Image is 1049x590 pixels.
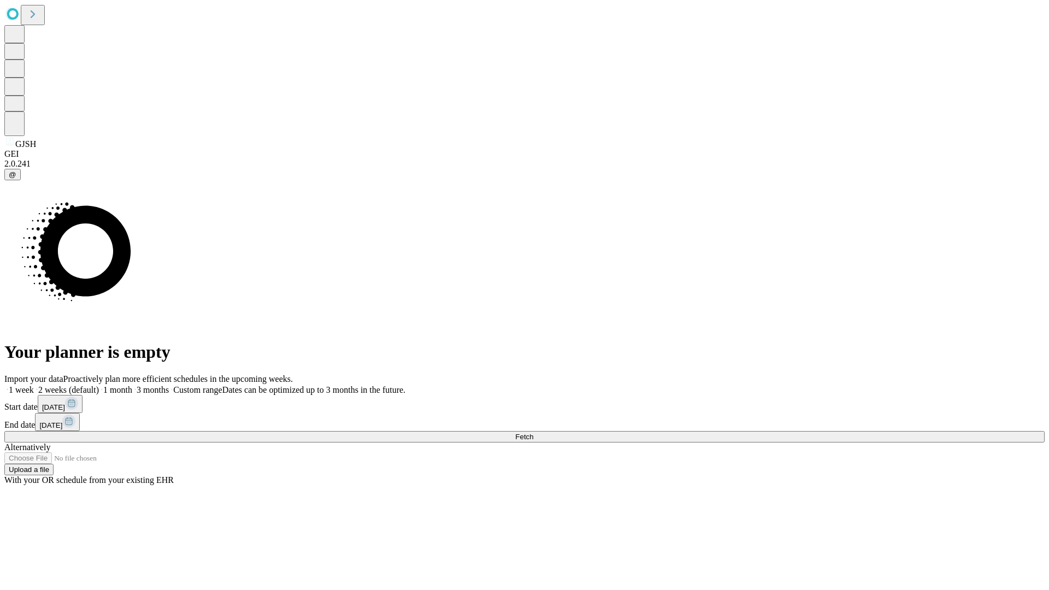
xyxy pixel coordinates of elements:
span: 1 week [9,385,34,394]
span: With your OR schedule from your existing EHR [4,475,174,485]
div: Start date [4,395,1045,413]
div: GEI [4,149,1045,159]
span: Import your data [4,374,63,383]
span: @ [9,170,16,179]
span: [DATE] [42,403,65,411]
button: [DATE] [38,395,82,413]
span: 2 weeks (default) [38,385,99,394]
div: 2.0.241 [4,159,1045,169]
span: 1 month [103,385,132,394]
span: Custom range [173,385,222,394]
h1: Your planner is empty [4,342,1045,362]
button: @ [4,169,21,180]
span: Fetch [515,433,533,441]
div: End date [4,413,1045,431]
span: Alternatively [4,442,50,452]
span: [DATE] [39,421,62,429]
button: Fetch [4,431,1045,442]
button: Upload a file [4,464,54,475]
span: 3 months [137,385,169,394]
span: GJSH [15,139,36,149]
span: Dates can be optimized up to 3 months in the future. [222,385,405,394]
span: Proactively plan more efficient schedules in the upcoming weeks. [63,374,293,383]
button: [DATE] [35,413,80,431]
